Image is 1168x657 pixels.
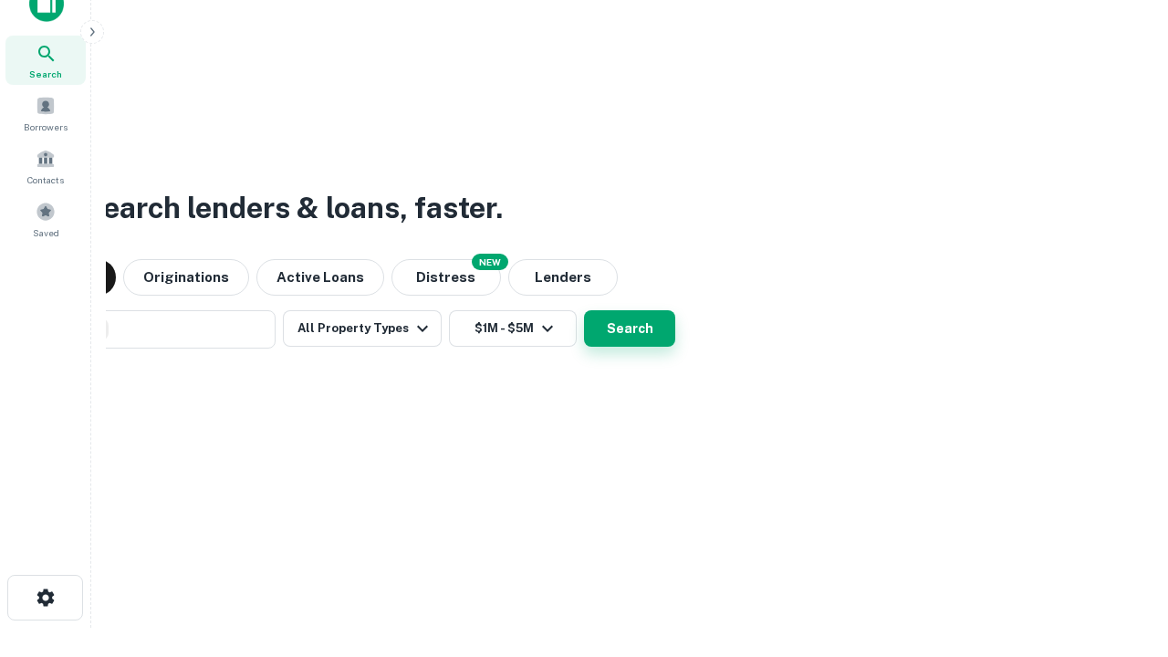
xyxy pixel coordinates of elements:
button: All Property Types [283,310,442,347]
button: $1M - $5M [449,310,577,347]
a: Borrowers [5,89,86,138]
a: Saved [5,194,86,244]
a: Search [5,36,86,85]
button: Active Loans [256,259,384,296]
button: Originations [123,259,249,296]
button: Search distressed loans with lien and other non-mortgage details. [391,259,501,296]
button: Search [584,310,675,347]
h3: Search lenders & loans, faster. [83,186,503,230]
iframe: Chat Widget [1077,511,1168,599]
span: Saved [33,225,59,240]
span: Search [29,67,62,81]
span: Borrowers [24,120,68,134]
a: Contacts [5,141,86,191]
span: Contacts [27,172,64,187]
div: NEW [472,254,508,270]
button: Lenders [508,259,618,296]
